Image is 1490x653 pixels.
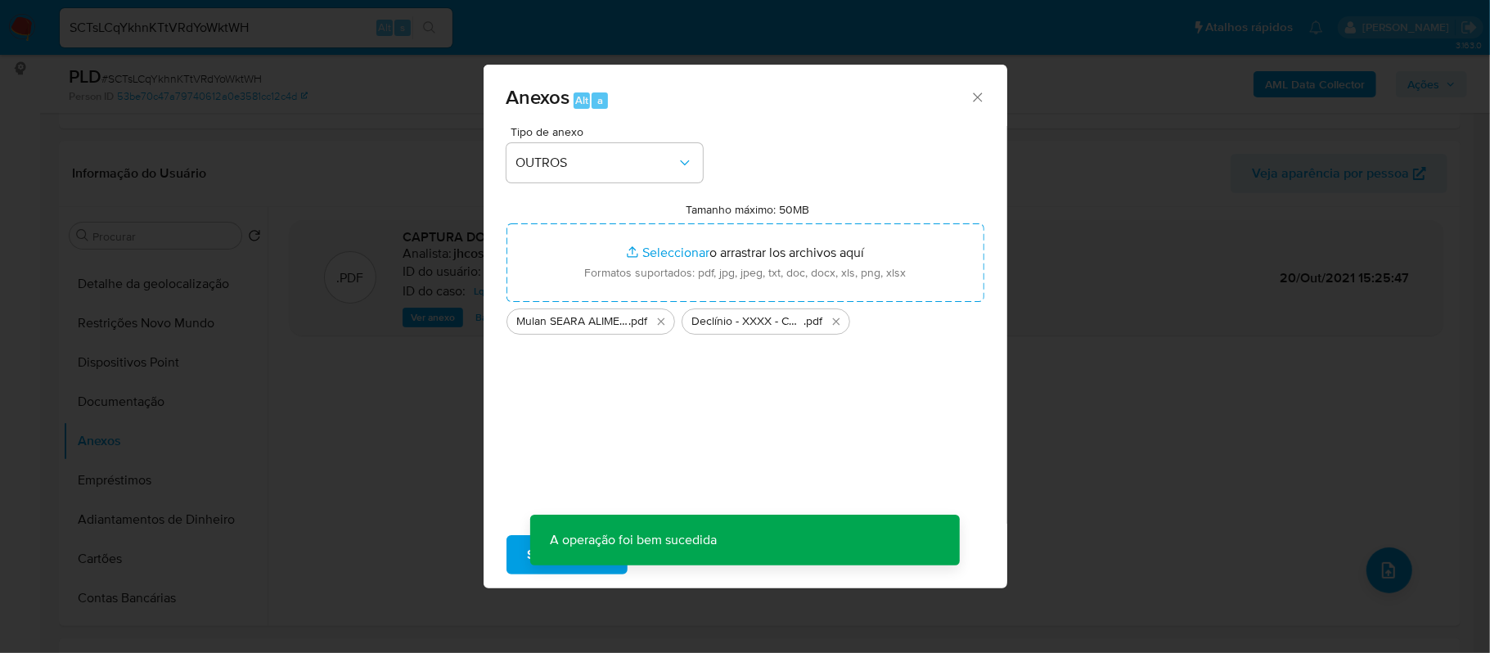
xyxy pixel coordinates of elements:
span: .pdf [804,313,823,330]
span: Alt [575,92,588,108]
button: Subir arquivo [506,535,628,574]
button: Cerrar [970,89,984,104]
button: Eliminar Declínio - XXXX - CNPJ 02914460011276 - SEARA ALIMENTOS LTDA.pdf [826,312,846,331]
button: OUTROS [506,143,703,182]
p: A operação foi bem sucedida [530,515,736,565]
span: Tipo de anexo [511,126,707,137]
span: Anexos [506,83,570,111]
span: Mulan SEARA ALIMENTOS LTDA 447175347_2025_10_08_06_49_28 - Principal [517,313,629,330]
ul: Archivos seleccionados [506,302,984,335]
span: Cancelar [655,537,709,573]
span: OUTROS [516,155,677,171]
button: Eliminar Mulan SEARA ALIMENTOS LTDA 447175347_2025_10_08_06_49_28 - Principal.pdf [651,312,671,331]
span: Declínio - XXXX - CNPJ 02914460011276 - SEARA ALIMENTOS LTDA [692,313,804,330]
span: a [597,92,603,108]
span: .pdf [629,313,648,330]
span: Subir arquivo [528,537,606,573]
label: Tamanho máximo: 50MB [686,202,809,217]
